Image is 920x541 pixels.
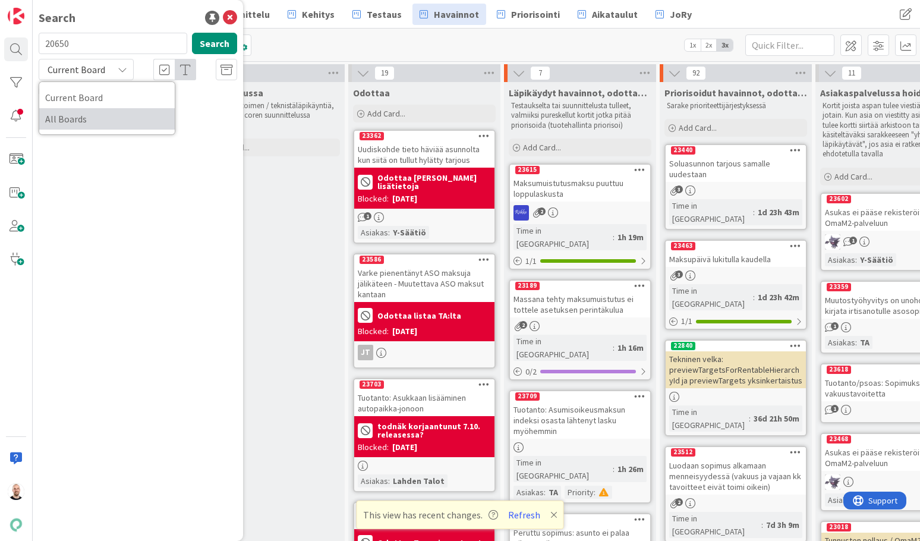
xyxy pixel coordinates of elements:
[354,254,494,302] div: 23586Varke pienentänyt ASO maksuja jälikäteen - Muutettava ASO maksut kantaan
[354,131,494,141] div: 23362
[530,66,550,80] span: 7
[281,4,342,25] a: Kehitys
[510,165,650,202] div: 23615Maksumuistutusmaksu puuttuu loppulaskusta
[666,447,806,458] div: 23512
[354,379,494,416] div: 23703Tuotanto: Asukkaan lisääminen autopaikka-jonoon
[857,336,872,349] div: TA
[354,390,494,416] div: Tuotanto: Asukkaan lisääminen autopaikka-jonoon
[8,8,24,24] img: Visit kanbanzone.com
[842,66,862,80] span: 11
[510,175,650,202] div: Maksumuistutusmaksu puuttuu loppulaskusta
[39,87,175,108] a: Current Board
[675,185,683,193] span: 3
[515,392,540,401] div: 23709
[675,498,683,506] span: 2
[666,156,806,182] div: Soluasunnon tarjous samalle uudestaan
[45,110,169,128] span: All Boards
[354,254,494,265] div: 23586
[358,226,388,239] div: Asiakas
[511,7,560,21] span: Priorisointi
[831,405,839,413] span: 1
[388,226,390,239] span: :
[666,241,806,267] div: 23463Maksupäivä lukitulla kaudella
[825,474,840,490] img: LM
[669,284,753,310] div: Time in [GEOGRAPHIC_DATA]
[354,131,494,168] div: 23362Uudiskohde tieto häviää asunnolta kun siitä on tullut hylätty tarjous
[354,141,494,168] div: Uudiskohde tieto häviää asunnolta kun siitä on tullut hylätty tarjous
[745,34,834,56] input: Quick Filter...
[390,474,448,487] div: Lahden Talot
[849,237,857,244] span: 1
[666,145,806,182] div: 23440Soluasunnon tarjous samalle uudestaan
[25,2,54,16] span: Support
[834,171,872,182] span: Add Card...
[671,242,695,250] div: 23463
[510,391,650,402] div: 23709
[513,486,544,499] div: Asiakas
[513,205,529,221] img: RS
[681,315,692,328] span: 1 / 1
[392,441,417,454] div: [DATE]
[679,122,717,133] span: Add Card...
[192,33,237,54] button: Search
[666,341,806,388] div: 22840Tekninen velka: previewTargetsForRentableHierarchyId ja previewTargets yksinkertaistus
[511,101,649,130] p: Testaukselta tai suunnittelusta tulleet, valmiiksi pureskellut kortit jotka pitää priorisoida (tu...
[39,108,175,130] a: All Boards
[523,142,561,153] span: Add Card...
[701,39,717,51] span: 2x
[857,253,896,266] div: Y-Säätiö
[490,4,567,25] a: Priorisointi
[613,231,615,244] span: :
[666,458,806,495] div: Luodaan sopimus alkamaan menneisyydessä (vakuus ja vajaan kk tavoitteet eivät toimi oikein)
[513,456,613,482] div: Time in [GEOGRAPHIC_DATA]
[855,253,857,266] span: :
[525,366,537,378] span: 0 / 2
[354,379,494,390] div: 23703
[666,251,806,267] div: Maksupäivä lukitulla kaudella
[594,486,596,499] span: :
[666,314,806,329] div: 1/1
[825,336,855,349] div: Asiakas
[200,101,338,130] p: Odottaa liiketoimen / teknistäläpikäyntiä, joka tehdään coren suunnittelussa viikoittain
[565,486,594,499] div: Priority
[546,486,561,499] div: TA
[510,514,650,525] div: 23592
[364,212,371,220] span: 1
[358,441,389,454] div: Blocked:
[377,312,461,320] b: Odottaa listaa TA:lta
[666,351,806,388] div: Tekninen velka: previewTargetsForRentableHierarchyId ja previewTargets yksinkertaistus
[515,166,540,174] div: 23615
[392,325,417,338] div: [DATE]
[510,364,650,379] div: 0/2
[827,283,851,291] div: 23359
[377,422,491,439] b: todnäk korjaantunut 7.10. releasessa?
[358,345,373,360] div: JT
[354,345,494,360] div: JT
[509,87,651,99] span: Läpikäydyt havainnot, odottaa priorisointia
[571,4,645,25] a: Aikataulut
[751,412,802,425] div: 36d 21h 50m
[613,463,615,476] span: :
[367,7,402,21] span: Testaus
[755,206,802,219] div: 1d 23h 43m
[825,253,855,266] div: Asiakas
[510,254,650,269] div: 1/1
[392,193,417,205] div: [DATE]
[613,341,615,354] span: :
[510,402,650,439] div: Tuotanto: Asumisoikeusmaksun indeksi osasta lähtenyt lasku myöhemmin
[669,199,753,225] div: Time in [GEOGRAPHIC_DATA]
[831,322,839,330] span: 1
[510,205,650,221] div: RS
[753,291,755,304] span: :
[667,101,805,111] p: Sarake prioriteettijärjestyksessä
[615,463,647,476] div: 1h 26m
[666,241,806,251] div: 23463
[755,291,802,304] div: 1d 23h 42m
[360,132,384,140] div: 23362
[825,493,855,507] div: Asiakas
[39,9,75,27] div: Search
[592,7,638,21] span: Aikataulut
[671,342,695,350] div: 22840
[412,4,486,25] a: Havainnot
[513,335,613,361] div: Time in [GEOGRAPHIC_DATA]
